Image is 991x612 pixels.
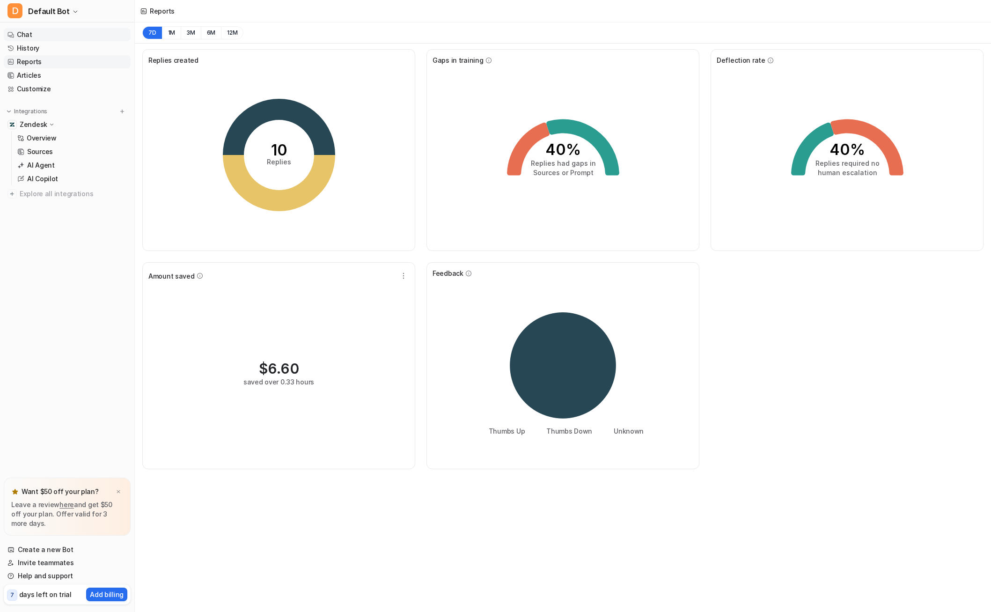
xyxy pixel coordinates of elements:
[533,169,593,177] tspan: Sources or Prompt
[830,140,865,159] tspan: 40%
[119,108,125,115] img: menu_add.svg
[148,271,195,281] span: Amount saved
[4,187,131,200] a: Explore all integrations
[150,6,175,16] div: Reports
[817,169,877,177] tspan: human escalation
[10,591,14,599] p: 7
[20,186,127,201] span: Explore all integrations
[27,147,53,156] p: Sources
[27,161,55,170] p: AI Agent
[86,588,127,601] button: Add billing
[181,26,201,39] button: 3M
[815,159,879,167] tspan: Replies required no
[267,158,291,166] tspan: Replies
[162,26,181,39] button: 1M
[14,159,131,172] a: AI Agent
[201,26,221,39] button: 6M
[4,543,131,556] a: Create a new Bot
[14,108,47,115] p: Integrations
[148,55,198,65] span: Replies created
[607,426,644,436] li: Unknown
[259,360,299,377] div: $
[11,488,19,495] img: star
[14,145,131,158] a: Sources
[14,132,131,145] a: Overview
[4,42,131,55] a: History
[28,5,70,18] span: Default Bot
[717,55,765,65] span: Deflection rate
[482,426,525,436] li: Thumbs Up
[4,556,131,569] a: Invite teammates
[243,377,314,387] div: saved over 0.33 hours
[7,189,17,199] img: explore all integrations
[4,82,131,96] a: Customize
[433,268,463,278] span: Feedback
[221,26,243,39] button: 12M
[4,69,131,82] a: Articles
[22,487,99,496] p: Want $50 off your plan?
[27,174,58,184] p: AI Copilot
[4,107,50,116] button: Integrations
[9,122,15,127] img: Zendesk
[20,120,47,129] p: Zendesk
[6,108,12,115] img: expand menu
[7,3,22,18] span: D
[271,141,287,159] tspan: 10
[116,489,121,495] img: x
[142,26,162,39] button: 7D
[545,140,581,159] tspan: 40%
[59,501,74,509] a: here
[540,426,592,436] li: Thumbs Down
[4,55,131,68] a: Reports
[27,133,57,143] p: Overview
[11,500,123,528] p: Leave a review and get $50 off your plan. Offer valid for 3 more days.
[433,55,484,65] span: Gaps in training
[268,360,299,377] span: 6.60
[4,569,131,583] a: Help and support
[19,590,72,599] p: days left on trial
[90,590,124,599] p: Add billing
[530,159,595,167] tspan: Replies had gaps in
[14,172,131,185] a: AI Copilot
[4,28,131,41] a: Chat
